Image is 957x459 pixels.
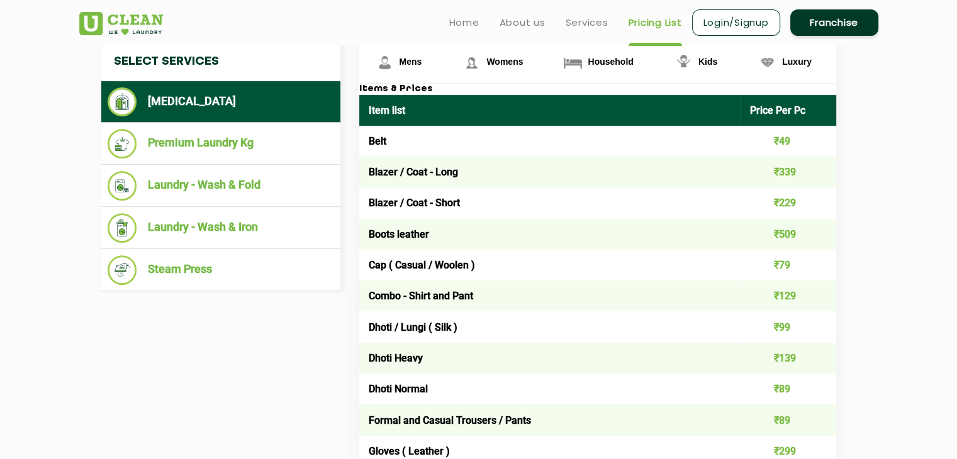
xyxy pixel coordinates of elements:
li: Steam Press [108,255,334,285]
img: Premium Laundry Kg [108,129,137,158]
h3: Items & Prices [359,84,836,95]
td: Formal and Casual Trousers / Pants [359,404,741,435]
a: About us [500,15,546,30]
th: Item list [359,95,741,126]
th: Price Per Pc [741,95,836,126]
td: ₹509 [741,219,836,250]
td: ₹79 [741,250,836,280]
li: [MEDICAL_DATA] [108,87,334,116]
a: Login/Signup [692,9,780,36]
span: Mens [400,57,422,67]
span: Luxury [782,57,812,67]
td: ₹99 [741,311,836,342]
img: Mens [374,52,396,74]
a: Home [449,15,479,30]
img: Laundry - Wash & Fold [108,171,137,201]
a: Services [566,15,608,30]
td: Cap ( Casual / Woolen ) [359,250,741,280]
td: Boots leather [359,219,741,250]
a: Franchise [790,9,878,36]
span: Womens [486,57,523,67]
td: Belt [359,126,741,157]
span: Kids [698,57,717,67]
td: Blazer / Coat - Long [359,157,741,187]
img: Kids [673,52,695,74]
td: Combo - Shirt and Pant [359,280,741,311]
img: Laundry - Wash & Iron [108,213,137,243]
td: ₹89 [741,373,836,404]
img: Steam Press [108,255,137,285]
td: Dhoti Heavy [359,343,741,373]
img: Household [562,52,584,74]
span: Household [588,57,633,67]
li: Laundry - Wash & Iron [108,213,334,243]
td: ₹49 [741,126,836,157]
li: Laundry - Wash & Fold [108,171,334,201]
td: Blazer / Coat - Short [359,187,741,218]
td: ₹139 [741,343,836,373]
td: ₹229 [741,187,836,218]
h4: Select Services [101,42,340,81]
img: Luxury [756,52,778,74]
a: Pricing List [629,15,682,30]
td: ₹89 [741,404,836,435]
img: Womens [461,52,483,74]
td: Dhoti Normal [359,373,741,404]
td: ₹129 [741,280,836,311]
td: ₹339 [741,157,836,187]
li: Premium Laundry Kg [108,129,334,158]
td: Dhoti / Lungi ( Silk ) [359,311,741,342]
img: UClean Laundry and Dry Cleaning [79,12,163,35]
img: Dry Cleaning [108,87,137,116]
